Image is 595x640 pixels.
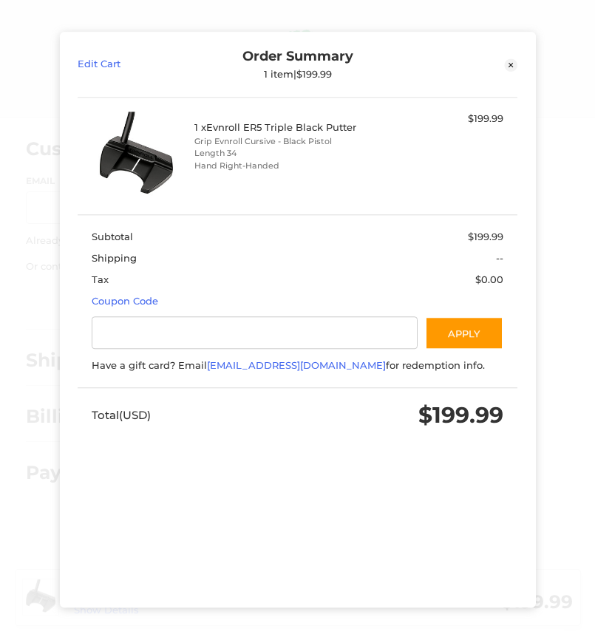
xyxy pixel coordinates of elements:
[194,160,396,172] li: Hand Right-Handed
[92,252,137,264] span: Shipping
[92,316,418,350] input: Gift Certificate or Coupon Code
[496,252,503,264] span: --
[92,358,503,373] div: Have a gift card? Email for redemption info.
[425,316,503,350] button: Apply
[194,121,396,133] h4: 1 x Evnroll ER5 Triple Black Putter
[92,296,158,307] a: Coupon Code
[475,273,503,285] span: $0.00
[188,69,408,81] div: 1 item | $199.99
[92,408,151,422] span: Total (USD)
[194,147,396,160] li: Length 34
[401,112,503,126] div: $199.99
[207,359,386,371] a: [EMAIL_ADDRESS][DOMAIN_NAME]
[78,48,188,81] a: Edit Cart
[468,231,503,242] span: $199.99
[418,401,503,429] span: $199.99
[92,231,133,242] span: Subtotal
[194,135,396,148] li: Grip Evnroll Cursive - Black Pistol
[92,273,109,285] span: Tax
[188,48,408,81] div: Order Summary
